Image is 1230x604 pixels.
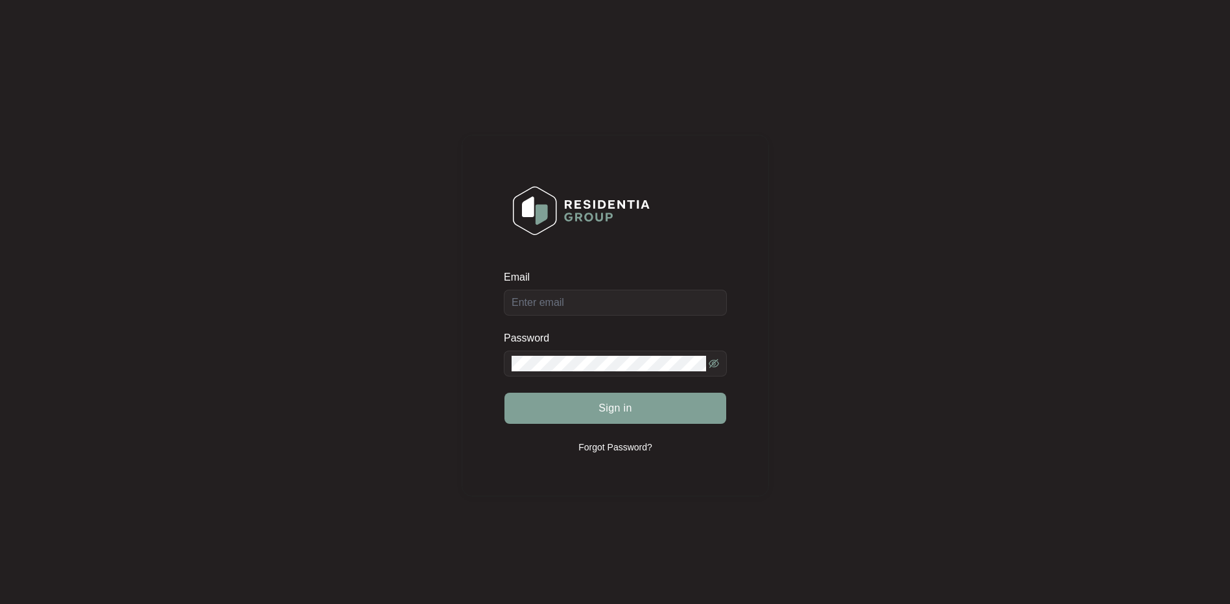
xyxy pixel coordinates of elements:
[512,356,706,371] input: Password
[504,393,726,424] button: Sign in
[504,271,539,284] label: Email
[598,401,632,416] span: Sign in
[578,441,652,454] p: Forgot Password?
[504,290,727,316] input: Email
[504,178,658,244] img: Login Logo
[504,332,559,345] label: Password
[709,358,719,369] span: eye-invisible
